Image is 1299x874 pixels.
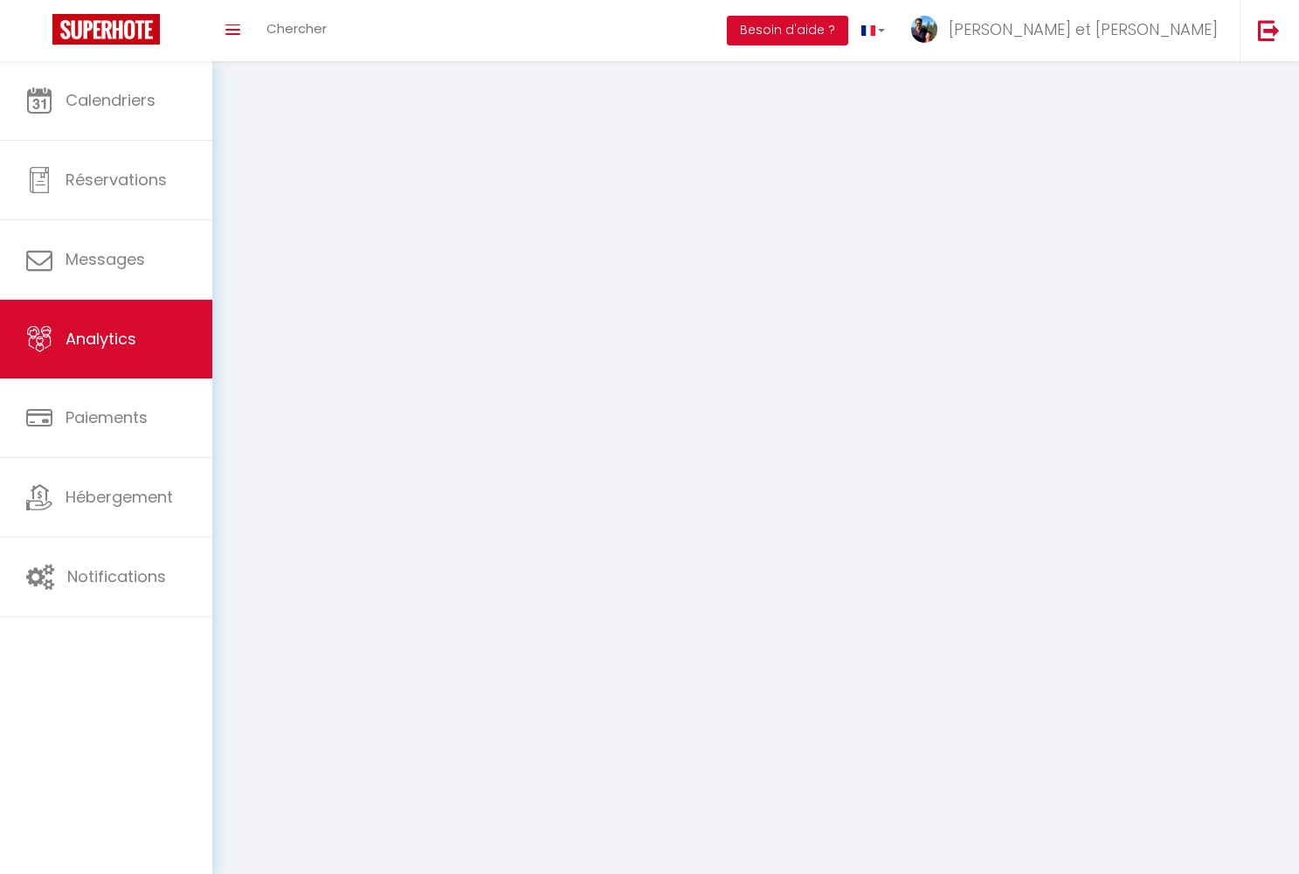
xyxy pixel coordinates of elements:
[66,248,145,270] span: Messages
[66,89,155,111] span: Calendriers
[67,565,166,587] span: Notifications
[52,14,160,45] img: Super Booking
[949,18,1218,40] span: [PERSON_NAME] et [PERSON_NAME]
[911,16,937,43] img: ...
[66,169,167,191] span: Réservations
[66,328,136,350] span: Analytics
[66,486,173,508] span: Hébergement
[66,406,148,428] span: Paiements
[266,19,327,38] span: Chercher
[727,16,848,45] button: Besoin d'aide ?
[1258,19,1280,41] img: logout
